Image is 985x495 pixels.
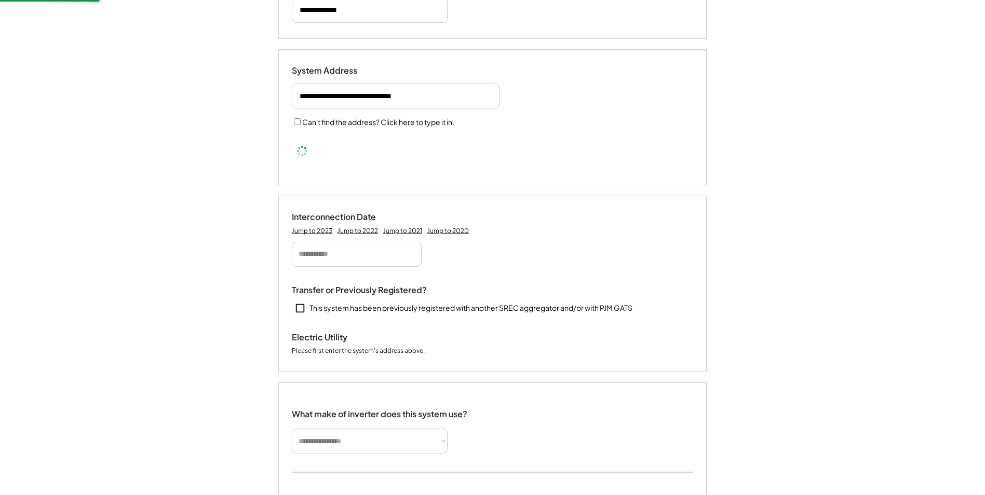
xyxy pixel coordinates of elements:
div: System Address [292,65,396,76]
div: What make of inverter does this system use? [292,398,467,422]
div: Electric Utility [292,332,396,343]
div: Please first enter the system's address above. [292,347,425,356]
div: Interconnection Date [292,212,396,223]
label: Can't find the address? Click here to type it in. [302,117,454,127]
div: This system has been previously registered with another SREC aggregator and/or with PJM GATS [309,303,632,313]
div: Jump to 2020 [427,227,469,235]
div: Jump to 2023 [292,227,332,235]
div: Transfer or Previously Registered? [292,285,427,296]
div: Jump to 2021 [383,227,422,235]
div: Jump to 2022 [338,227,378,235]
